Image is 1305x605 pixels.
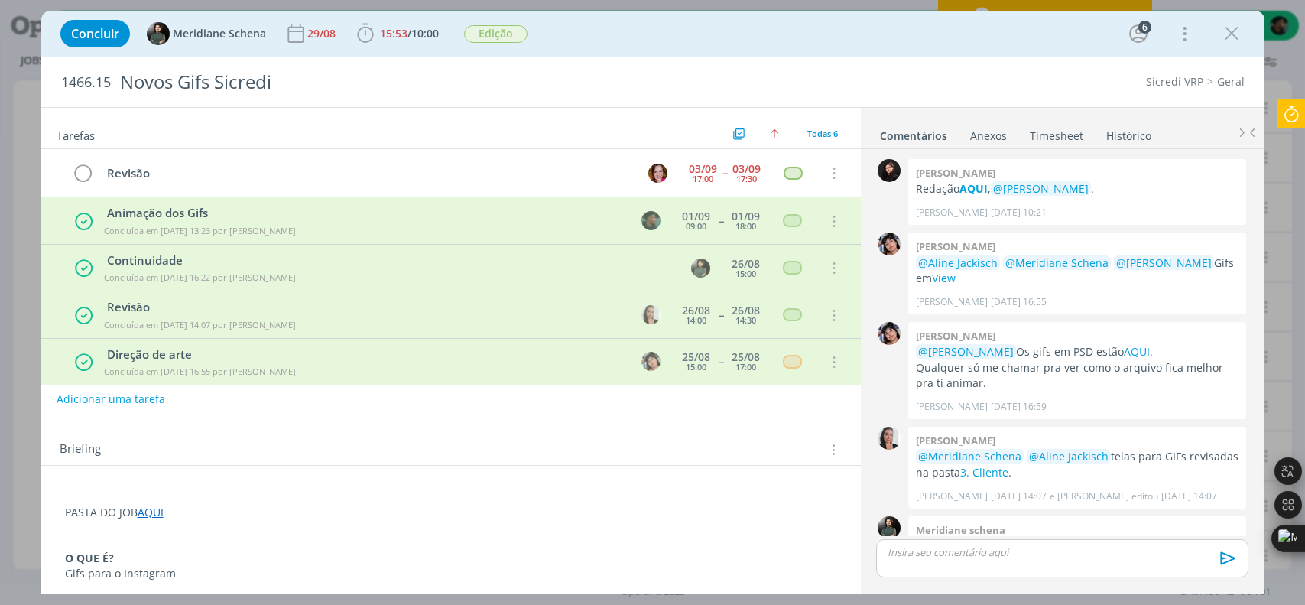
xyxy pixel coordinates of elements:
div: 18:00 [735,222,756,230]
p: [PERSON_NAME] [916,400,988,414]
button: Concluir [60,20,130,47]
p: [PERSON_NAME] [916,490,988,503]
div: Revisão [101,164,635,183]
p: PASTA DO JOB [65,505,837,520]
p: Gifs para o Instagram [65,566,837,581]
div: Animação dos Gifs [101,204,627,222]
span: 10:00 [411,26,439,41]
div: 26/08 [682,305,710,316]
a: Histórico [1105,122,1152,144]
a: Geral [1217,74,1245,89]
span: [DATE] 14:07 [991,490,1047,503]
span: -- [719,310,723,320]
div: 17:30 [736,174,757,183]
b: [PERSON_NAME] [916,329,995,343]
div: Continuidade [101,252,677,269]
span: -- [719,216,723,226]
span: [DATE] 14:07 [1161,490,1217,503]
p: telas para GIFs revisadas na pasta . [916,449,1238,480]
span: @Meridiane Schena [1005,255,1109,270]
b: [PERSON_NAME] [916,434,995,447]
img: M [878,516,901,539]
span: Todas 6 [807,128,838,139]
a: Comentários [879,122,948,144]
a: View [932,271,956,285]
img: M [147,22,170,45]
p: Gifs em [916,255,1238,287]
span: Tarefas [57,125,95,143]
img: arrow-up.svg [770,129,779,138]
b: [PERSON_NAME] [916,166,995,180]
span: Concluir [71,28,119,40]
span: Briefing [60,440,101,460]
p: [PERSON_NAME] [916,206,988,220]
span: @Aline Jackisch [918,255,998,270]
div: 03/09 [732,164,761,174]
span: 1466.15 [61,74,111,91]
span: [DATE] 16:59 [991,400,1047,414]
div: 15:00 [686,363,706,371]
span: -- [719,356,723,367]
span: [DATE] 16:55 [991,295,1047,309]
img: E [878,322,901,345]
div: 6 [1138,21,1151,34]
span: Edição [464,25,528,43]
img: L [878,159,901,182]
div: 26/08 [732,305,760,316]
strong: O QUE É? [65,551,114,565]
button: 6 [1126,21,1151,46]
div: 03/09 [689,164,717,174]
p: [PERSON_NAME] [916,295,988,309]
span: 15:53 [380,26,407,41]
a: AQUI [959,181,988,196]
b: [PERSON_NAME] [916,239,995,253]
b: Meridiane schena [916,523,1005,537]
span: / [407,26,411,41]
div: Anexos [970,128,1007,144]
div: Direção de arte [101,346,627,363]
span: Concluída em [DATE] 16:22 por [PERSON_NAME] [104,272,296,283]
div: Revisão [101,298,627,316]
span: Meridiane Schena [173,28,266,39]
button: 15:53/10:00 [353,21,443,46]
p: Redação , . [916,181,1238,197]
span: Concluída em [DATE] 13:23 por [PERSON_NAME] [104,225,296,236]
div: 14:30 [735,316,756,324]
div: 01/09 [732,211,760,222]
button: B [647,161,670,184]
p: Qualquer só me chamar pra ver como o arquivo fica melhor pra ti animar. [916,360,1238,392]
img: B [648,164,667,183]
div: Novos Gifs Sicredi [114,63,745,101]
img: C [878,427,901,450]
img: E [878,233,901,255]
span: -- [722,168,727,178]
button: Adicionar uma tarefa [56,385,166,413]
div: 17:00 [735,363,756,371]
span: Concluída em [DATE] 16:55 por [PERSON_NAME] [104,366,296,377]
div: 15:00 [735,269,756,278]
p: Os gifs em PSD estão [916,344,1238,359]
button: MMeridiane Schena [147,22,266,45]
button: Edição [463,24,528,44]
span: @[PERSON_NAME] [918,344,1014,359]
div: 29/08 [307,28,339,39]
div: dialog [41,11,1264,594]
span: @[PERSON_NAME] [1116,255,1212,270]
a: AQUI [138,505,164,519]
div: 14:00 [686,316,706,324]
span: [DATE] 10:21 [991,206,1047,220]
span: @Meridiane Schena [918,449,1021,464]
span: @[PERSON_NAME] [993,181,1089,196]
a: 3. Cliente [960,465,1008,480]
span: Concluída em [DATE] 14:07 por [PERSON_NAME] [104,319,296,330]
div: 26/08 [732,259,760,269]
span: e [PERSON_NAME] editou [1050,490,1158,503]
div: 09:00 [686,222,706,230]
div: 25/08 [732,352,760,363]
a: Timesheet [1029,122,1084,144]
div: 17:00 [693,174,713,183]
a: AQUI. [1124,344,1153,359]
div: 25/08 [682,352,710,363]
span: @Aline Jackisch [1029,449,1109,464]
